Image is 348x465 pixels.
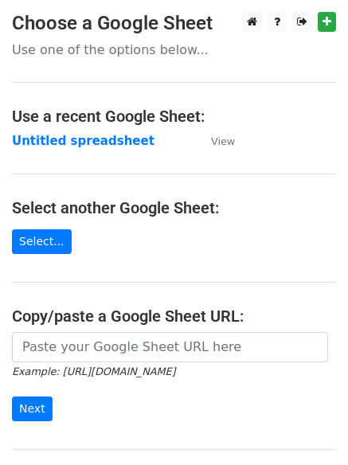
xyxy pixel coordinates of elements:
[12,134,154,148] a: Untitled spreadsheet
[12,107,336,126] h4: Use a recent Google Sheet:
[12,229,72,254] a: Select...
[12,397,53,421] input: Next
[12,307,336,326] h4: Copy/paste a Google Sheet URL:
[12,365,175,377] small: Example: [URL][DOMAIN_NAME]
[12,198,336,217] h4: Select another Google Sheet:
[195,134,235,148] a: View
[12,332,328,362] input: Paste your Google Sheet URL here
[12,12,336,35] h3: Choose a Google Sheet
[211,135,235,147] small: View
[12,41,336,58] p: Use one of the options below...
